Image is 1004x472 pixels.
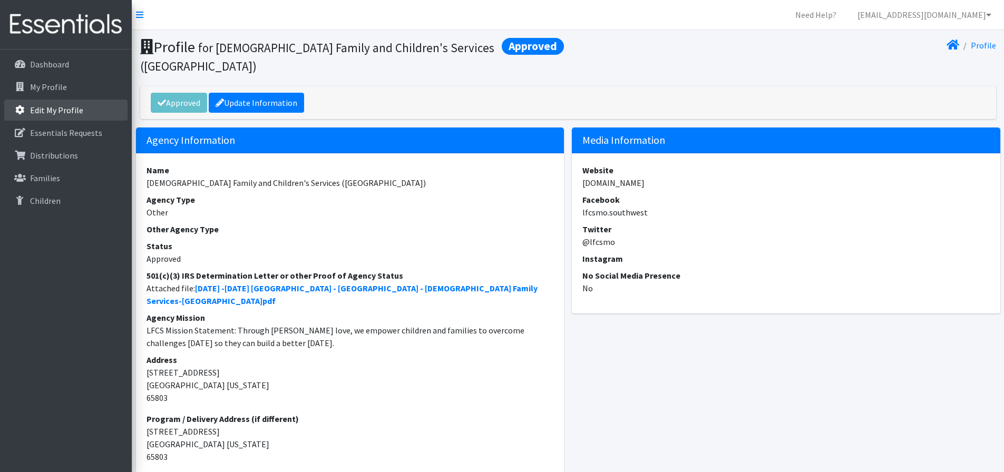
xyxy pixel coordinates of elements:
dd: @lfcsmo [582,235,990,248]
dd: lfcsmo.southwest [582,206,990,219]
a: Families [4,168,128,189]
dt: Facebook [582,193,990,206]
small: for [DEMOGRAPHIC_DATA] Family and Children's Services ([GEOGRAPHIC_DATA]) [140,40,494,74]
dd: Approved [147,252,554,265]
a: Edit My Profile [4,100,128,121]
p: Distributions [30,150,78,161]
dd: Other [147,206,554,219]
strong: Program / Delivery Address (if different) [147,414,299,424]
a: Update Information [209,93,304,113]
span: Approved [502,38,564,55]
p: My Profile [30,82,67,92]
a: [EMAIL_ADDRESS][DOMAIN_NAME] [849,4,1000,25]
dt: Agency Type [147,193,554,206]
a: Essentials Requests [4,122,128,143]
dd: [DOMAIN_NAME] [582,176,990,189]
a: Dashboard [4,54,128,75]
p: Essentials Requests [30,127,102,138]
dd: Attached file: [147,282,554,307]
p: Dashboard [30,59,69,70]
dt: Agency Mission [147,311,554,324]
dd: LFCS Mission Statement: Through [PERSON_NAME] love, we empower children and families to overcome ... [147,324,554,349]
img: HumanEssentials [4,7,128,42]
h5: Agency Information [136,127,564,153]
p: Families [30,173,60,183]
h1: Profile [140,38,564,74]
dt: Status [147,240,554,252]
a: My Profile [4,76,128,97]
a: Children [4,190,128,211]
h5: Media Information [572,127,1000,153]
dt: Name [147,164,554,176]
p: Edit My Profile [30,105,83,115]
dt: 501(c)(3) IRS Determination Letter or other Proof of Agency Status [147,269,554,282]
dt: Other Agency Type [147,223,554,235]
dt: Instagram [582,252,990,265]
p: Children [30,195,61,206]
a: Profile [971,40,996,51]
a: Distributions [4,145,128,166]
dd: [DEMOGRAPHIC_DATA] Family and Children's Services ([GEOGRAPHIC_DATA]) [147,176,554,189]
address: [STREET_ADDRESS] [GEOGRAPHIC_DATA] [US_STATE] 65803 [147,353,554,404]
address: [STREET_ADDRESS] [GEOGRAPHIC_DATA] [US_STATE] 65803 [147,412,554,463]
strong: Address [147,355,177,365]
a: Need Help? [787,4,845,25]
dt: No Social Media Presence [582,269,990,282]
dt: Twitter [582,223,990,235]
dt: Website [582,164,990,176]
a: [DATE] -[DATE] [GEOGRAPHIC_DATA] - [GEOGRAPHIC_DATA] - [DEMOGRAPHIC_DATA] Family Services-[GEOGRA... [147,283,538,306]
dd: No [582,282,990,294]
